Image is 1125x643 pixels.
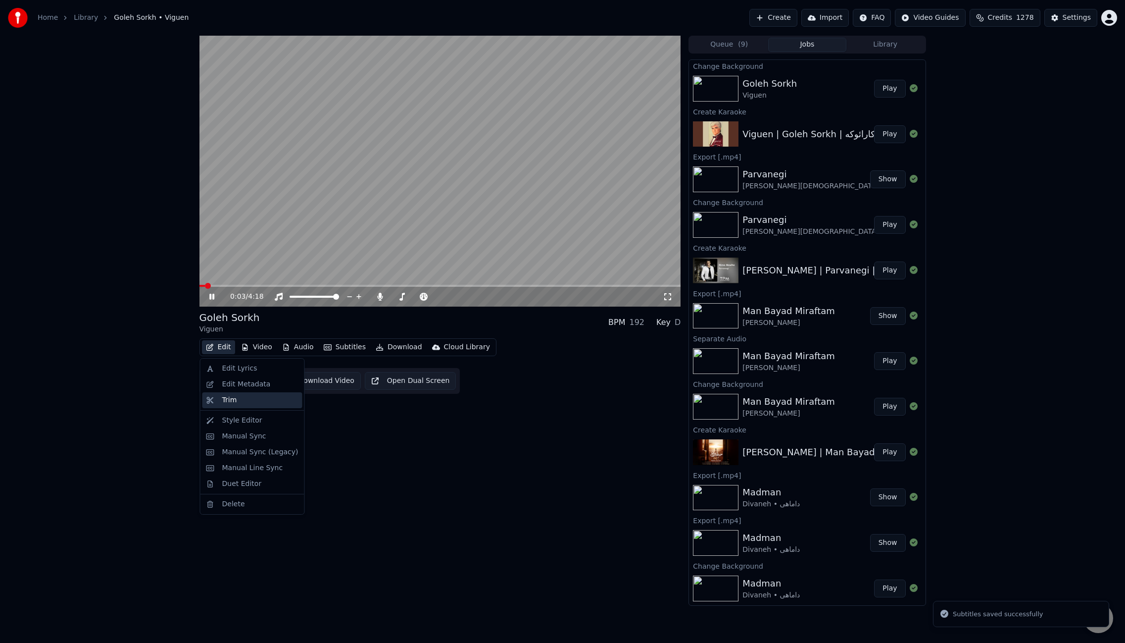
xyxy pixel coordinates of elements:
button: Library [846,38,925,52]
div: Separate Audio [689,332,925,344]
button: Show [870,488,906,506]
div: Man Bayad Miraftam [742,395,835,409]
div: Parvanegi [742,213,879,227]
button: Download Video [280,372,361,390]
button: FAQ [853,9,891,27]
div: Delete [222,499,245,509]
button: Play [874,580,905,597]
button: Play [874,398,905,416]
div: [PERSON_NAME][DEMOGRAPHIC_DATA] [742,181,879,191]
nav: breadcrumb [38,13,189,23]
div: Divaneh • داماهی [742,499,800,509]
div: Man Bayad Miraftam [742,349,835,363]
div: Style Editor [222,416,262,426]
div: [PERSON_NAME] [742,363,835,373]
div: Change Background [689,378,925,390]
div: Viguen | Goleh Sorkh | گل سرخ | ویگن | کارائوکه [742,127,942,141]
button: Queue [690,38,768,52]
button: Import [801,9,849,27]
a: Home [38,13,58,23]
div: Manual Sync [222,431,266,441]
button: Credits1278 [970,9,1040,27]
div: Madman [742,577,800,590]
div: Goleh Sorkh [742,77,797,91]
div: Manual Sync (Legacy) [222,447,298,457]
div: [PERSON_NAME] | Parvanegi | پروانگی | [PERSON_NAME] | کارائوکه [742,264,1028,277]
button: Open Dual Screen [365,372,456,390]
div: Export [.mp4] [689,469,925,481]
div: Subtitles saved successfully [953,609,1043,619]
div: Cloud Library [444,342,490,352]
div: Madman [742,531,800,545]
div: Divaneh • داماهی [742,545,800,555]
div: Duet Editor [222,479,262,489]
div: / [230,292,254,302]
button: Video [237,340,276,354]
div: Change Background [689,560,925,572]
div: Create Karaoke [689,605,925,617]
div: Goleh Sorkh [199,311,260,324]
div: Edit Metadata [222,379,271,389]
button: Edit [202,340,235,354]
div: Trim [222,395,237,405]
div: Parvanegi [742,167,879,181]
div: Create Karaoke [689,106,925,117]
div: Export [.mp4] [689,287,925,299]
div: Viguen [742,91,797,101]
div: Viguen [199,324,260,334]
div: [PERSON_NAME] [742,318,835,328]
div: D [675,317,681,328]
button: Play [874,262,905,279]
button: Play [874,352,905,370]
span: 0:03 [230,292,245,302]
div: Change Background [689,196,925,208]
div: Key [656,317,671,328]
button: Play [874,443,905,461]
div: [PERSON_NAME] [742,409,835,419]
div: [PERSON_NAME] | Man Bayad Miraftam | [PERSON_NAME] | من باید میرفتم | کارائوکه [742,445,1102,459]
button: Settings [1044,9,1097,27]
span: 4:18 [248,292,263,302]
span: Credits [988,13,1012,23]
div: Create Karaoke [689,424,925,435]
button: Video Guides [895,9,965,27]
span: Goleh Sorkh • Viguen [114,13,189,23]
button: Jobs [768,38,846,52]
div: Create Karaoke [689,242,925,254]
button: Play [874,80,905,98]
div: Settings [1063,13,1091,23]
div: Madman [742,485,800,499]
div: 192 [629,317,644,328]
div: Manual Line Sync [222,463,283,473]
img: youka [8,8,28,28]
button: Play [874,125,905,143]
div: Divaneh • داماهی [742,590,800,600]
div: Change Background [689,60,925,72]
div: Man Bayad Miraftam [742,304,835,318]
button: Create [749,9,797,27]
button: Subtitles [320,340,370,354]
button: Download [372,340,426,354]
span: 1278 [1016,13,1034,23]
div: Edit Lyrics [222,364,257,374]
button: Show [870,307,906,325]
div: Export [.mp4] [689,514,925,526]
div: Export [.mp4] [689,151,925,162]
div: BPM [608,317,625,328]
button: Audio [278,340,318,354]
button: Show [870,170,906,188]
button: Play [874,216,905,234]
span: ( 9 ) [738,40,748,50]
button: Show [870,534,906,552]
div: [PERSON_NAME][DEMOGRAPHIC_DATA] [742,227,879,237]
a: Library [74,13,98,23]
